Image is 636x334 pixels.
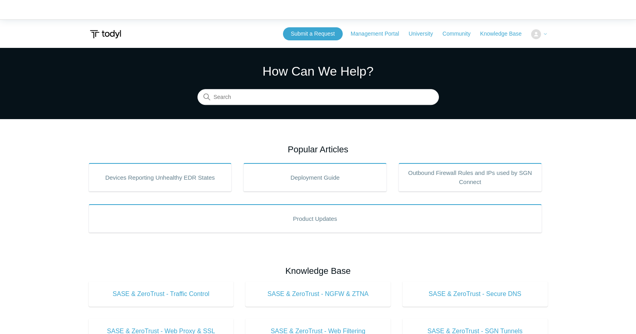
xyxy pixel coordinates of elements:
[283,27,343,40] a: Submit a Request
[89,281,234,307] a: SASE & ZeroTrust - Traffic Control
[245,281,391,307] a: SASE & ZeroTrust - NGFW & ZTNA
[408,30,440,38] a: University
[89,143,548,156] h2: Popular Articles
[257,289,379,299] span: SASE & ZeroTrust - NGFW & ZTNA
[197,62,439,81] h1: How Can We Help?
[414,289,536,299] span: SASE & ZeroTrust - Secure DNS
[89,204,542,233] a: Product Updates
[442,30,478,38] a: Community
[89,264,548,277] h2: Knowledge Base
[399,163,542,192] a: Outbound Firewall Rules and IPs used by SGN Connect
[480,30,530,38] a: Knowledge Base
[89,27,122,42] img: Todyl Support Center Help Center home page
[89,163,232,192] a: Devices Reporting Unhealthy EDR States
[101,289,222,299] span: SASE & ZeroTrust - Traffic Control
[351,30,407,38] a: Management Portal
[243,163,387,192] a: Deployment Guide
[402,281,548,307] a: SASE & ZeroTrust - Secure DNS
[197,89,439,105] input: Search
